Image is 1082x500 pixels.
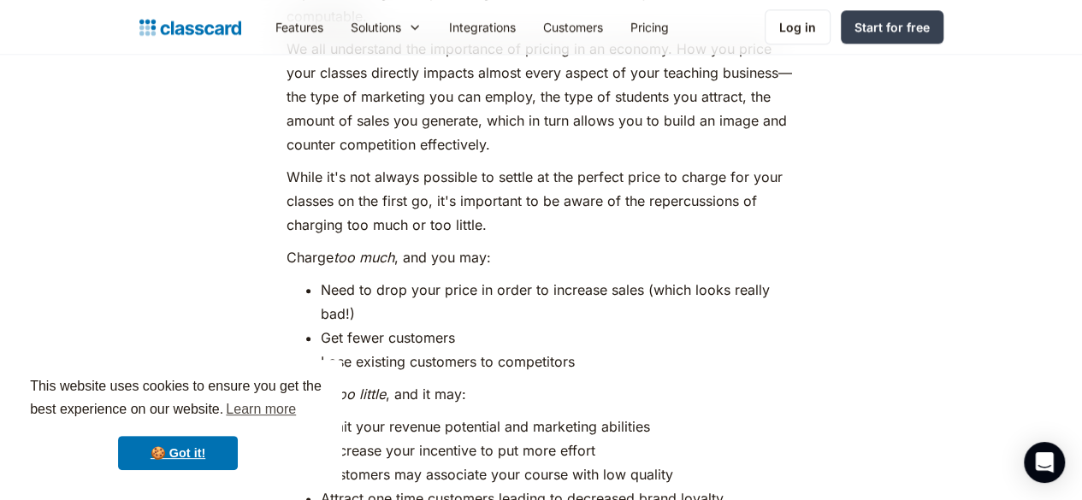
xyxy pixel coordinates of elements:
p: While it's not always possible to settle at the perfect price to charge for your classes on the f... [287,165,796,237]
li: Need to drop your price in order to increase sales (which looks really bad!) [321,278,796,326]
a: Log in [765,9,831,44]
div: Log in [779,18,816,36]
em: too little [334,385,386,403]
a: Logo [139,15,241,39]
a: Pricing [617,8,683,46]
div: Open Intercom Messenger [1024,442,1065,483]
div: cookieconsent [14,360,342,486]
em: too much [334,249,394,266]
p: Charge , and it may: [287,382,796,406]
p: Charge , and you may: [287,245,796,269]
a: Integrations [435,8,529,46]
span: This website uses cookies to ensure you get the best experience on our website. [30,376,326,422]
a: learn more about cookies [223,397,299,422]
a: dismiss cookie message [118,436,238,470]
li: Get fewer customers [321,326,796,350]
p: We all understand the importance of pricing in an economy. How you price your classes directly im... [287,37,796,156]
a: Customers [529,8,617,46]
li: Lose existing customers to competitors [321,350,796,374]
a: Features [262,8,337,46]
div: Solutions [337,8,435,46]
li: Limit your revenue potential and marketing abilities [321,415,796,438]
div: Solutions [351,18,401,36]
li: Customers may associate your course with low quality [321,462,796,486]
li: Decrease your incentive to put more effort [321,438,796,462]
div: Start for free [854,18,930,36]
a: Start for free [841,10,943,44]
